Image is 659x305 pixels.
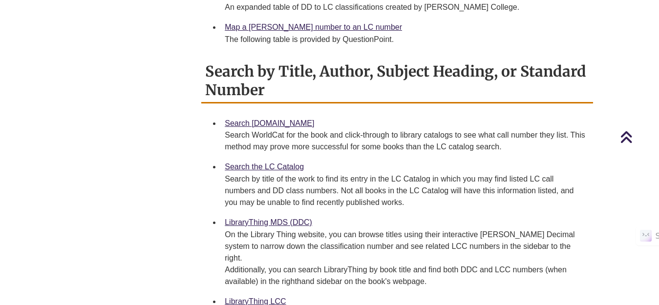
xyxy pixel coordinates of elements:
[225,218,312,226] a: LibraryThing MDS (DDC)
[225,119,314,127] a: Search [DOMAIN_NAME]
[225,23,402,31] a: Map a [PERSON_NAME] number to an LC number
[225,173,585,208] div: Search by title of the work to find its entry in the LC Catalog in which you may find listed LC c...
[225,129,585,153] div: Search WorldCat for the book and click-through to library catalogs to see what call number they l...
[225,1,585,13] div: An expanded table of DD to LC classifications created by [PERSON_NAME] College.
[225,163,304,171] a: Search the LC Catalog
[225,34,585,45] div: The following table is provided by QuestionPoint.
[225,229,585,287] div: On the Library Thing website, you can browse titles using their interactive [PERSON_NAME] Decimal...
[201,59,593,103] h2: Search by Title, Author, Subject Heading, or Standard Number
[620,130,657,143] a: Back to Top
